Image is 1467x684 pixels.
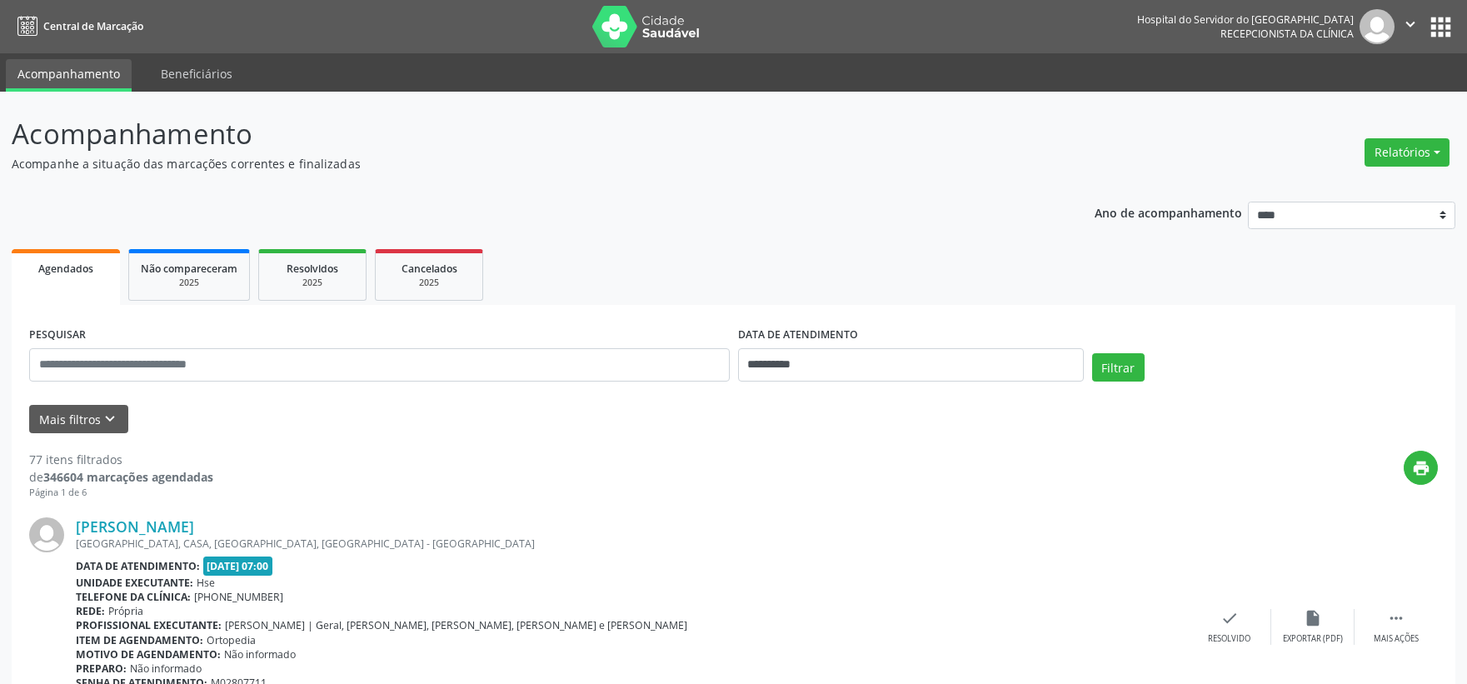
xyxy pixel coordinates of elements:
[224,647,296,662] span: Não informado
[194,590,283,604] span: [PHONE_NUMBER]
[1095,202,1242,222] p: Ano de acompanhamento
[101,410,119,428] i: keyboard_arrow_down
[141,262,237,276] span: Não compareceram
[203,557,273,576] span: [DATE] 07:00
[130,662,202,676] span: Não informado
[1365,138,1450,167] button: Relatórios
[271,277,354,289] div: 2025
[76,576,193,590] b: Unidade executante:
[1283,633,1343,645] div: Exportar (PDF)
[43,19,143,33] span: Central de Marcação
[76,633,203,647] b: Item de agendamento:
[76,618,222,632] b: Profissional executante:
[76,537,1188,551] div: [GEOGRAPHIC_DATA], CASA, [GEOGRAPHIC_DATA], [GEOGRAPHIC_DATA] - [GEOGRAPHIC_DATA]
[207,633,256,647] span: Ortopedia
[1404,451,1438,485] button: print
[76,662,127,676] b: Preparo:
[43,469,213,485] strong: 346604 marcações agendadas
[1387,609,1405,627] i: 
[141,277,237,289] div: 2025
[738,322,858,348] label: DATA DE ATENDIMENTO
[1360,9,1395,44] img: img
[29,468,213,486] div: de
[1304,609,1322,627] i: insert_drive_file
[1426,12,1455,42] button: apps
[1401,15,1420,33] i: 
[38,262,93,276] span: Agendados
[287,262,338,276] span: Resolvidos
[1092,353,1145,382] button: Filtrar
[402,262,457,276] span: Cancelados
[1220,27,1354,41] span: Recepcionista da clínica
[76,590,191,604] b: Telefone da clínica:
[1412,459,1430,477] i: print
[29,451,213,468] div: 77 itens filtrados
[108,604,143,618] span: Própria
[76,559,200,573] b: Data de atendimento:
[197,576,215,590] span: Hse
[1137,12,1354,27] div: Hospital do Servidor do [GEOGRAPHIC_DATA]
[387,277,471,289] div: 2025
[149,59,244,88] a: Beneficiários
[1220,609,1239,627] i: check
[29,322,86,348] label: PESQUISAR
[29,517,64,552] img: img
[76,647,221,662] b: Motivo de agendamento:
[12,113,1022,155] p: Acompanhamento
[76,604,105,618] b: Rede:
[76,517,194,536] a: [PERSON_NAME]
[225,618,687,632] span: [PERSON_NAME] | Geral, [PERSON_NAME], [PERSON_NAME], [PERSON_NAME] e [PERSON_NAME]
[6,59,132,92] a: Acompanhamento
[1208,633,1250,645] div: Resolvido
[1395,9,1426,44] button: 
[29,486,213,500] div: Página 1 de 6
[29,405,128,434] button: Mais filtroskeyboard_arrow_down
[12,155,1022,172] p: Acompanhe a situação das marcações correntes e finalizadas
[12,12,143,40] a: Central de Marcação
[1374,633,1419,645] div: Mais ações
